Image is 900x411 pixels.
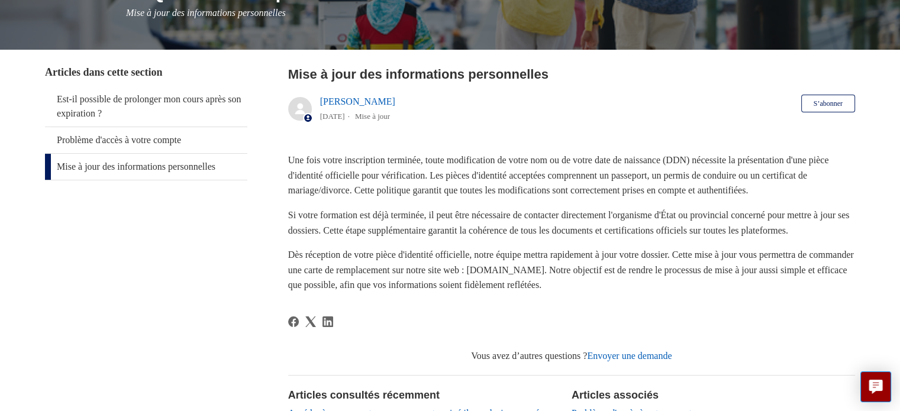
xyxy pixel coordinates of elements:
a: [PERSON_NAME] [320,96,395,106]
a: Facebook [288,316,299,327]
span: Mise à jour des informations personnelles [126,8,286,18]
h2: Articles associés [572,387,855,403]
a: Envoyer une demande [587,351,672,361]
time: 08/05/2025 11:57 [320,112,345,121]
span: Articles dans cette section [45,66,162,78]
p: Dès réception de votre pièce d'identité officielle, notre équipe mettra rapidement à jour votre d... [288,247,855,293]
p: Une fois votre inscription terminée, toute modification de votre nom ou de votre date de naissanc... [288,153,855,198]
a: Est-il possible de prolonger mon cours après son expiration ? [45,86,247,127]
button: S’abonner à Article [801,95,855,112]
h2: Articles consultés récemment [288,387,560,403]
a: Mise à jour des informations personnelles [45,154,247,180]
a: X Corp [305,316,316,327]
a: Problème d'accès à votre compte [45,127,247,153]
button: Live chat [860,371,891,402]
svg: Partager cette page sur LinkedIn [322,316,333,327]
a: LinkedIn [322,316,333,327]
svg: Partager cette page sur X Corp [305,316,316,327]
div: Vous avez d’autres questions ? [288,349,855,363]
svg: Partager cette page sur Facebook [288,316,299,327]
p: Si votre formation est déjà terminée, il peut être nécessaire de contacter directement l'organism... [288,208,855,238]
h2: Mise à jour des informations personnelles [288,64,855,84]
li: Mise à jour [355,112,390,121]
